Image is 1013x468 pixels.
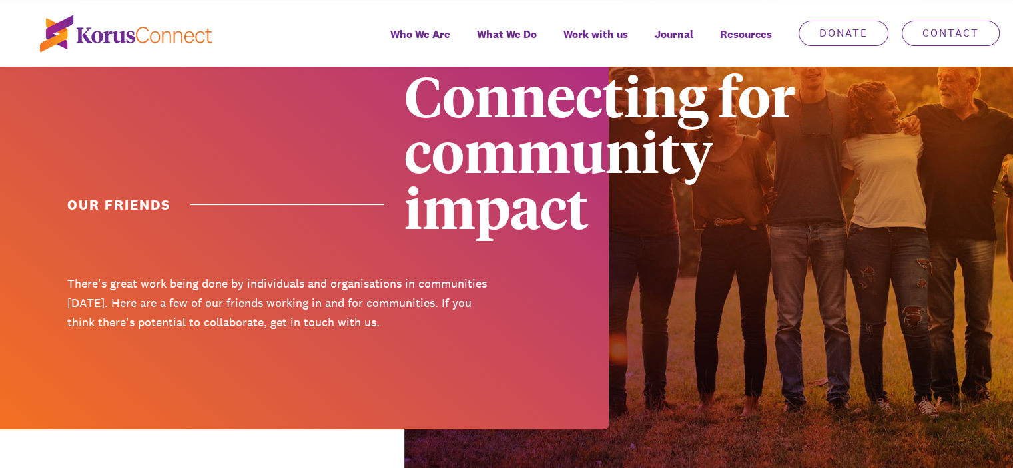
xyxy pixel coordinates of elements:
[655,25,693,44] span: Journal
[799,21,888,46] a: Donate
[563,25,628,44] span: Work with us
[641,19,707,67] a: Journal
[707,19,785,67] div: Resources
[404,67,834,234] div: Connecting for community impact
[550,19,641,67] a: Work with us
[67,195,384,214] h1: Our Friends
[902,21,1000,46] a: Contact
[390,25,450,44] span: Who We Are
[67,274,497,332] p: There's great work being done by individuals and organisations in communities [DATE]. Here are a ...
[464,19,550,67] a: What We Do
[377,19,464,67] a: Who We Are
[477,25,537,44] span: What We Do
[40,15,212,52] img: korus-connect%2Fc5177985-88d5-491d-9cd7-4a1febad1357_logo.svg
